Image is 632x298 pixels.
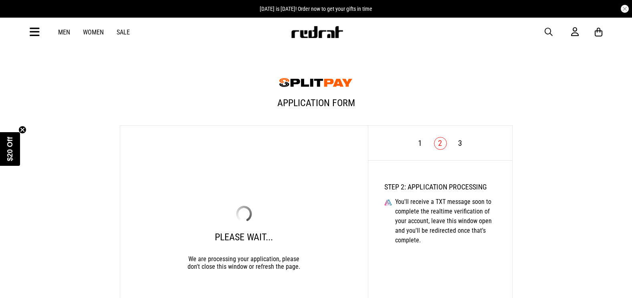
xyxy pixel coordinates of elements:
[120,91,513,121] h1: Application Form
[392,197,496,245] div: You'll receive a TXT message soon to complete the realtime verification of your account, leave th...
[6,137,14,161] span: $20 Off
[184,244,304,270] div: We are processing your application, please don't close this window or refresh the page.
[235,205,253,222] img: loading
[418,138,422,148] a: 1
[18,126,26,134] button: Close teaser
[117,28,130,36] a: Sale
[58,28,70,36] a: Men
[458,138,462,148] a: 3
[598,264,632,298] iframe: LiveChat chat widget
[291,26,343,38] img: Redrat logo
[384,183,496,191] h2: STEP 2: Application Processing
[215,231,273,244] div: Please Wait...
[260,6,372,12] span: [DATE] is [DATE]! Order now to get your gifts in time
[83,28,104,36] a: Women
